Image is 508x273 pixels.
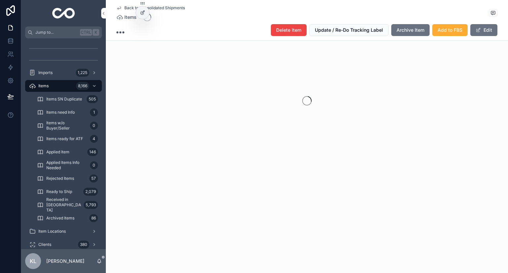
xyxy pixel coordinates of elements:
span: Imports [38,70,53,75]
a: Imports1,225 [25,67,102,79]
span: Received in [GEOGRAPHIC_DATA] [46,197,81,213]
span: Ready to Ship [46,189,72,194]
p: [PERSON_NAME] [46,258,84,264]
a: Item Locations [25,225,102,237]
a: Items need Info1 [33,106,102,118]
div: 1,225 [76,69,89,77]
a: Items SN Duplicate505 [33,93,102,105]
span: KL [30,257,36,265]
span: Rejected Items [46,176,74,181]
span: Items [124,14,137,20]
div: 4 [90,135,98,143]
a: Rejected Items57 [33,173,102,184]
a: Applied Items Info Needed0 [33,159,102,171]
span: Items need Info [46,110,75,115]
span: Item Locations [38,229,66,234]
span: Back to Consolidated Shipments [124,5,185,11]
span: Items [38,83,49,89]
img: App logo [52,8,75,19]
span: Add to FBS [438,27,462,33]
span: Update / Re-Do Tracking Label [315,27,383,33]
div: 57 [89,175,98,182]
span: Items ready for ATF [46,136,83,141]
span: K [93,30,99,35]
div: 8,166 [76,82,89,90]
button: Jump to...CtrlK [25,26,102,38]
span: Delete Item [276,27,301,33]
a: Received in [GEOGRAPHIC_DATA]5,793 [33,199,102,211]
a: Archived Items86 [33,212,102,224]
a: Items ready for ATF4 [33,133,102,145]
span: Archive Item [397,27,424,33]
div: 1 [90,108,98,116]
div: scrollable content [21,38,106,249]
span: Applied Items Info Needed [46,160,87,171]
button: Update / Re-Do Tracking Label [309,24,389,36]
a: Items8,166 [25,80,102,92]
div: 86 [89,214,98,222]
span: Ctrl [80,29,92,36]
span: Jump to... [35,30,77,35]
div: 2,079 [83,188,98,196]
div: 146 [87,148,98,156]
a: Back to Consolidated Shipments [116,5,185,11]
button: Delete Item [271,24,307,36]
span: Applied Item [46,149,69,155]
span: Items w/o Buyer/Seller [46,120,87,131]
a: Items w/o Buyer/Seller0 [33,120,102,132]
button: Add to FBS [432,24,468,36]
span: Items SN Duplicate [46,97,82,102]
div: 505 [87,95,98,103]
a: Applied Item146 [33,146,102,158]
button: Archive Item [391,24,430,36]
span: Archived Items [46,215,74,221]
div: 5,793 [84,201,98,209]
button: Edit [470,24,497,36]
div: 380 [78,241,89,249]
div: 0 [90,122,98,130]
a: Clients380 [25,239,102,251]
span: Clients [38,242,51,247]
a: Items [116,14,137,20]
div: 0 [90,161,98,169]
a: Ready to Ship2,079 [33,186,102,198]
